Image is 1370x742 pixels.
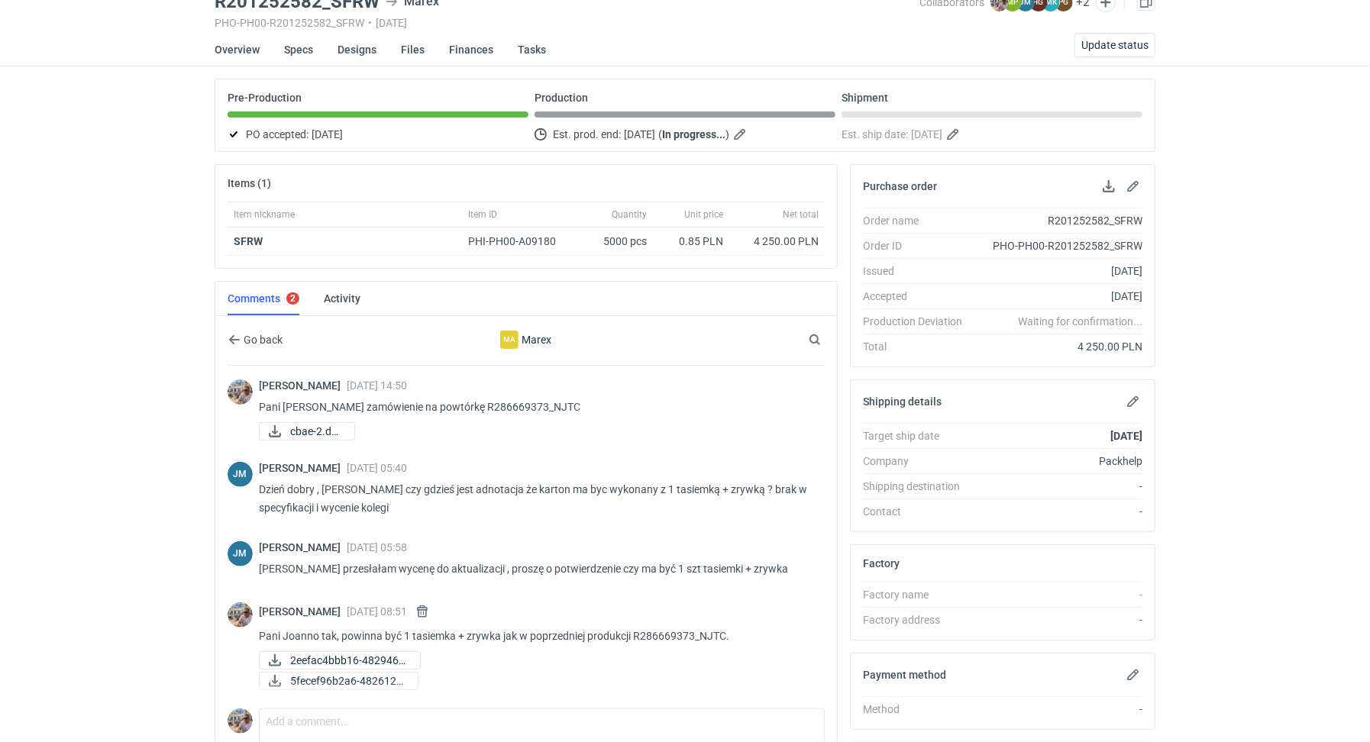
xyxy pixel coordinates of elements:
div: PO accepted: [228,125,528,144]
h2: Shipping details [863,395,942,408]
span: Item nickname [234,208,295,221]
strong: In progress... [662,128,725,140]
h2: Purchase order [863,180,937,192]
a: Finances [449,33,493,66]
div: Issued [863,263,974,279]
div: - [974,504,1142,519]
div: Accepted [863,289,974,304]
span: [DATE] 14:50 [347,379,407,392]
div: [DATE] [974,289,1142,304]
button: Edit purchase order [1124,177,1142,195]
button: Edit estimated production end date [732,125,751,144]
span: [DATE] [624,125,655,144]
h2: Payment method [863,669,946,681]
div: 4 250.00 PLN [974,339,1142,354]
h2: Items (1) [228,177,271,189]
div: Order name [863,213,974,228]
div: [DATE] [974,263,1142,279]
div: Joanna Myślak [228,541,253,566]
button: Download PO [1100,177,1118,195]
a: cbae-2.docx [259,422,355,440]
span: [PERSON_NAME] [259,605,347,618]
p: Pre-Production [228,92,302,104]
button: Edit shipping details [1124,392,1142,411]
figcaption: JM [228,541,253,566]
div: Marex [401,331,651,349]
div: PHI-PH00-A09180 [468,234,570,249]
div: 2eefac4bbb16-482946090_1723766311851202_6503291087810335053_n.jpg [259,651,412,669]
span: Item ID [468,208,497,221]
button: Update status [1074,33,1155,57]
div: Joanna Myślak [228,462,253,487]
div: 2 [290,293,296,304]
span: • [368,17,372,29]
span: Quantity [612,208,647,221]
span: Go back [241,334,283,345]
input: Search [806,331,855,349]
p: Pani [PERSON_NAME] zamówienie na powtórkę R286669373_NJTC [259,398,813,416]
a: Overview [215,33,260,66]
img: Michał Palasek [228,708,253,734]
div: PHO-PH00-R201252582_SFRW [974,238,1142,253]
div: - [974,612,1142,627]
p: [PERSON_NAME] przesłałam wycenę do aktualizacji , proszę o potwierdzenie czy ma być 1 szt tasiemk... [259,560,813,578]
a: SFRW [234,235,263,247]
button: Edit payment method [1124,666,1142,684]
em: Waiting for confirmation... [1018,314,1142,329]
span: Update status [1081,40,1149,50]
p: Production [535,92,588,104]
a: Designs [338,33,376,66]
div: 5fecef96b2a6-482612267_972617864544268_2342511954579855067_n.jpg [259,672,412,690]
p: Shipment [842,92,888,104]
div: - [974,587,1142,602]
span: [PERSON_NAME] [259,379,347,392]
img: Michał Palasek [228,379,253,405]
a: Files [401,33,425,66]
div: Company [863,453,974,469]
div: - [974,479,1142,494]
span: [DATE] [911,125,942,144]
div: Factory address [863,612,974,627]
figcaption: Ma [500,331,519,349]
a: Tasks [518,33,546,66]
p: Pani Joanno tak, powinna być 1 tasiemka + zrywka jak w poprzedniej produkcji R286669373_NJTC. [259,627,813,645]
div: Target ship date [863,428,974,444]
div: 5000 pcs [577,227,653,256]
div: Marex [500,331,519,349]
div: 4 250.00 PLN [735,234,819,249]
div: Factory name [863,587,974,602]
img: Michał Palasek [228,602,253,627]
a: Comments2 [228,282,299,315]
em: ) [725,128,729,140]
span: [PERSON_NAME] [259,462,347,474]
div: Method [863,702,974,717]
div: Est. ship date: [842,125,1142,144]
div: 0.85 PLN [659,234,723,249]
a: Activity [324,282,360,315]
em: ( [658,128,662,140]
button: 5fecef96b2a6-4826122... [259,672,418,690]
button: Edit estimated shipping date [945,125,964,144]
div: Packhelp [974,453,1142,469]
div: Contact [863,504,974,519]
span: Net total [783,208,819,221]
strong: [DATE] [1110,430,1142,442]
button: Go back [228,331,283,349]
span: 2eefac4bbb16-4829460... [290,652,408,669]
figcaption: JM [228,462,253,487]
div: PHO-PH00-R201252582_SFRW [DATE] [215,17,919,29]
div: Est. prod. end: [535,125,835,144]
span: [DATE] 05:58 [347,541,407,553]
div: R201252582_SFRW [974,213,1142,228]
span: Unit price [684,208,723,221]
span: cbae-2.docx [290,423,342,440]
span: [PERSON_NAME] [259,541,347,553]
h2: Factory [863,557,900,569]
span: 5fecef96b2a6-4826122... [290,673,406,689]
span: [DATE] [312,125,343,144]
